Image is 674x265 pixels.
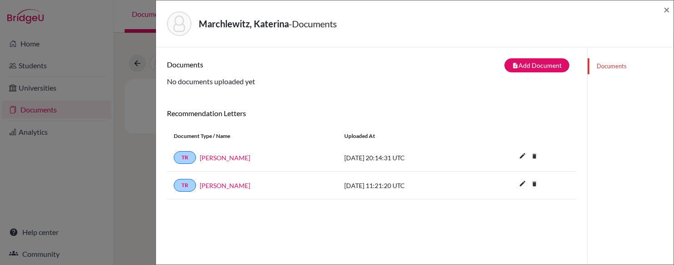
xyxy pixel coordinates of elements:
[528,149,541,163] i: delete
[167,60,372,69] h6: Documents
[289,18,337,29] span: - Documents
[199,18,289,29] strong: Marchlewitz, Katerina
[528,177,541,191] i: delete
[200,181,250,190] a: [PERSON_NAME]
[167,58,576,87] div: No documents uploaded yet
[588,58,674,74] a: Documents
[344,154,405,162] span: [DATE] 20:14:31 UTC
[515,176,530,191] i: edit
[528,151,541,163] a: delete
[174,151,196,164] a: TR
[664,4,670,15] button: Close
[515,178,530,191] button: edit
[200,153,250,163] a: [PERSON_NAME]
[528,178,541,191] a: delete
[515,148,530,163] i: edit
[512,62,518,69] i: note_add
[167,132,337,140] div: Document Type / Name
[664,3,670,16] span: ×
[167,109,576,117] h6: Recommendation Letters
[174,179,196,192] a: TR
[344,182,405,189] span: [DATE] 11:21:20 UTC
[504,58,569,72] button: note_addAdd Document
[515,150,530,163] button: edit
[337,132,474,140] div: Uploaded at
